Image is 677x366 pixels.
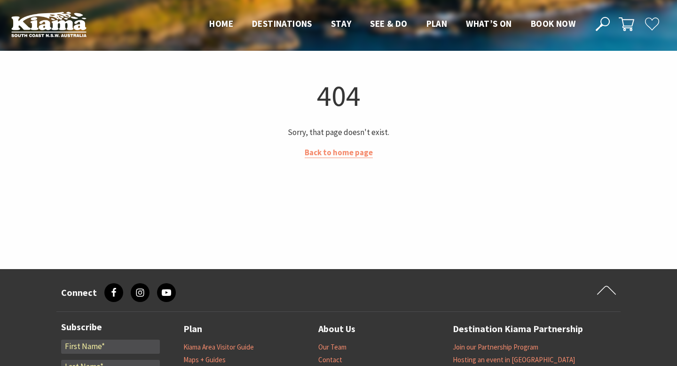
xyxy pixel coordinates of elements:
a: Back to home page [305,147,373,158]
a: Plan [183,321,202,337]
a: Contact [318,355,342,365]
p: Sorry, that page doesn't exist. [60,126,617,139]
span: Plan [426,18,448,29]
nav: Main Menu [200,16,585,32]
a: Hosting an event in [GEOGRAPHIC_DATA] [453,355,575,365]
span: What’s On [466,18,512,29]
a: Kiama Area Visitor Guide [183,342,254,352]
span: Destinations [252,18,312,29]
a: Maps + Guides [183,355,226,365]
img: Kiama Logo [11,11,87,37]
a: Our Team [318,342,346,352]
span: Stay [331,18,352,29]
span: See & Do [370,18,407,29]
a: Destination Kiama Partnership [453,321,583,337]
span: Book now [531,18,575,29]
a: About Us [318,321,355,337]
a: Join our Partnership Program [453,342,538,352]
input: First Name* [61,340,160,354]
h1: 404 [60,77,617,115]
h3: Connect [61,287,97,298]
span: Home [209,18,233,29]
h3: Subscribe [61,321,160,333]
